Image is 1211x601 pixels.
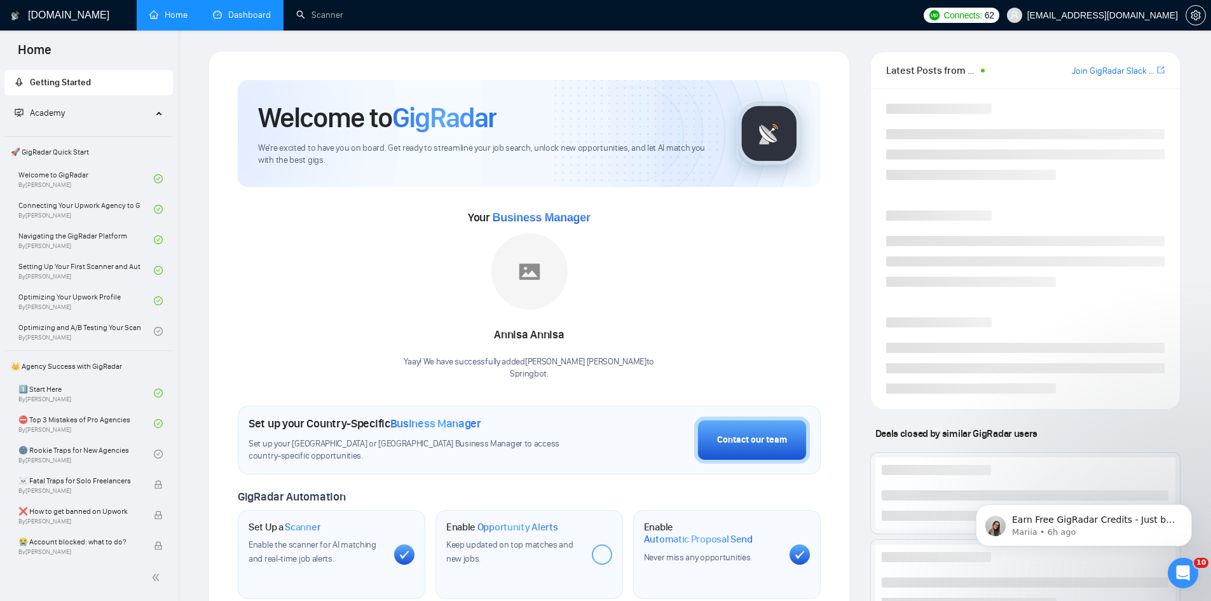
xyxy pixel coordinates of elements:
a: homeHome [149,10,188,20]
span: check-circle [154,327,163,336]
span: check-circle [154,450,163,459]
span: check-circle [154,389,163,397]
iframe: Intercom notifications message [957,478,1211,567]
span: check-circle [154,174,163,183]
span: GigRadar [392,100,496,135]
a: ⛔ Top 3 Mistakes of Pro AgenciesBy[PERSON_NAME] [18,410,154,438]
span: ❌ How to get banned on Upwork [18,505,140,518]
span: 10 [1194,558,1208,568]
span: Deals closed by similar GigRadar users [870,422,1043,445]
span: check-circle [154,296,163,305]
img: logo [11,6,20,26]
span: Scanner [285,521,320,534]
span: Home [8,41,62,67]
li: Getting Started [4,70,173,95]
span: lock [154,511,163,520]
span: setting [1186,10,1205,20]
span: Opportunity Alerts [477,521,558,534]
a: export [1157,64,1165,76]
span: ☠️ Fatal Traps for Solo Freelancers [18,474,140,487]
div: Contact our team [717,433,787,447]
span: 😭 Account blocked: what to do? [18,535,140,548]
span: Keep updated on top matches and new jobs. [446,539,573,564]
img: gigradar-logo.png [737,102,801,165]
span: Set up your [GEOGRAPHIC_DATA] or [GEOGRAPHIC_DATA] Business Manager to access country-specific op... [249,438,585,462]
span: Latest Posts from the GigRadar Community [886,62,977,78]
span: Never miss any opportunities. [644,552,752,563]
span: check-circle [154,266,163,275]
span: 62 [985,8,994,22]
span: rocket [15,78,24,86]
a: Join GigRadar Slack Community [1072,64,1154,78]
img: placeholder.png [491,233,568,310]
span: lock [154,541,163,550]
a: Welcome to GigRadarBy[PERSON_NAME] [18,165,154,193]
h1: Set Up a [249,521,320,534]
h1: Enable [644,521,779,546]
div: Annisa Annisa [404,324,654,346]
span: Academy [30,107,65,118]
h1: Enable [446,521,558,534]
a: 1️⃣ Start HereBy[PERSON_NAME] [18,379,154,407]
span: double-left [151,571,164,584]
p: Springbot . [404,368,654,380]
span: 🚀 GigRadar Quick Start [6,139,172,165]
a: searchScanner [296,10,343,20]
span: check-circle [154,205,163,214]
span: Enable the scanner for AI matching and real-time job alerts. [249,539,376,564]
a: Setting Up Your First Scanner and Auto-BidderBy[PERSON_NAME] [18,256,154,284]
span: Your [468,211,591,225]
a: dashboardDashboard [213,10,271,20]
span: lock [154,480,163,489]
span: check-circle [154,235,163,244]
a: setting [1186,10,1206,20]
a: Connecting Your Upwork Agency to GigRadarBy[PERSON_NAME] [18,195,154,223]
span: export [1157,65,1165,75]
span: By [PERSON_NAME] [18,487,140,495]
a: Optimizing and A/B Testing Your Scanner for Better ResultsBy[PERSON_NAME] [18,317,154,345]
span: check-circle [154,419,163,428]
span: Automatic Proposal Send [644,533,753,546]
a: Navigating the GigRadar PlatformBy[PERSON_NAME] [18,226,154,254]
h1: Set up your Country-Specific [249,417,481,431]
a: 🌚 Rookie Traps for New AgenciesBy[PERSON_NAME] [18,440,154,468]
button: Contact our team [694,417,810,464]
span: Connects: [943,8,982,22]
h1: Welcome to [258,100,496,135]
span: user [1010,11,1019,20]
span: We're excited to have you on board. Get ready to streamline your job search, unlock new opportuni... [258,142,716,167]
img: upwork-logo.png [929,10,940,20]
span: Business Manager [492,211,590,224]
span: 👑 Agency Success with GigRadar [6,354,172,379]
span: fund-projection-screen [15,108,24,117]
span: GigRadar Automation [238,490,345,504]
span: Getting Started [30,77,91,88]
iframe: Intercom live chat [1168,558,1198,588]
span: Business Manager [390,417,481,431]
span: By [PERSON_NAME] [18,548,140,556]
span: By [PERSON_NAME] [18,518,140,525]
a: Optimizing Your Upwork ProfileBy[PERSON_NAME] [18,287,154,315]
button: setting [1186,5,1206,25]
span: Academy [15,107,65,118]
div: Yaay! We have successfully added [PERSON_NAME] [PERSON_NAME] to [404,356,654,380]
